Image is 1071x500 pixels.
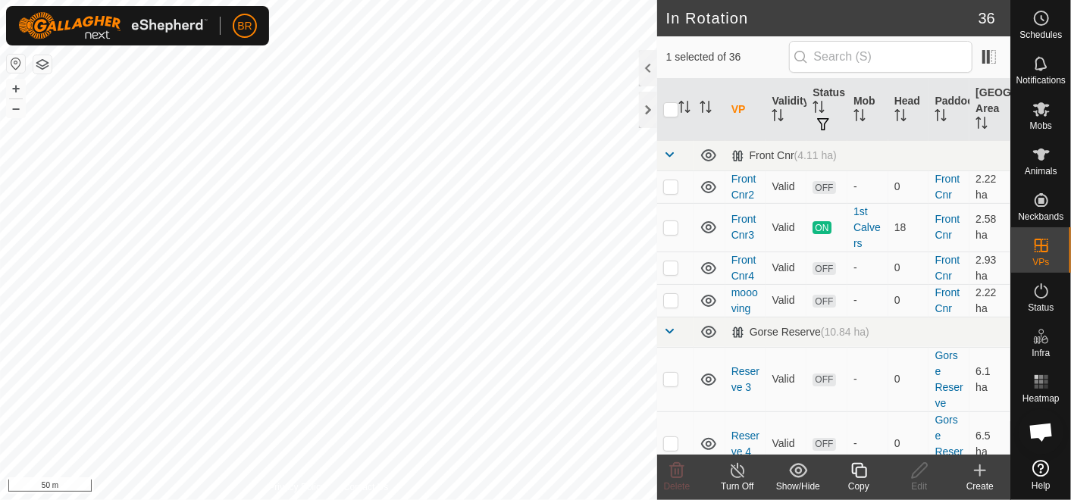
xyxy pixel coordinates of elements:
span: Heatmap [1022,394,1060,403]
button: Map Layers [33,55,52,73]
input: Search (S) [789,41,972,73]
div: Open chat [1019,409,1064,455]
div: Create [950,480,1010,493]
a: moooving [731,286,758,314]
a: Front Cnr [935,286,960,314]
td: 6.1 ha [969,347,1010,411]
p-sorticon: Activate to sort [813,103,825,115]
td: Valid [766,411,806,476]
span: OFF [813,295,835,308]
a: Gorse Reserve [935,349,963,409]
td: 2.93 ha [969,252,1010,284]
p-sorticon: Activate to sort [894,111,907,123]
div: - [853,292,882,308]
a: Front Cnr3 [731,213,756,241]
span: ON [813,221,831,234]
td: Valid [766,203,806,252]
td: 2.22 ha [969,170,1010,203]
div: - [853,179,882,195]
td: 0 [888,411,929,476]
span: VPs [1032,258,1049,267]
a: Reserve 3 [731,365,759,393]
div: 1st Calvers [853,204,882,252]
div: Edit [889,480,950,493]
span: 1 selected of 36 [666,49,789,65]
a: Contact Us [343,480,388,494]
a: Front Cnr [935,213,960,241]
span: Infra [1032,348,1050,358]
a: Front Cnr4 [731,254,756,282]
span: Help [1032,481,1051,490]
span: 36 [979,7,995,30]
div: Show/Hide [768,480,828,493]
span: OFF [813,438,835,451]
th: [GEOGRAPHIC_DATA] Area [969,79,1010,141]
button: + [7,80,25,98]
span: Schedules [1019,30,1062,39]
span: (4.11 ha) [794,149,837,161]
a: Privacy Policy [268,480,325,494]
span: Neckbands [1018,212,1063,221]
a: Front Cnr [935,254,960,282]
td: 0 [888,347,929,411]
th: VP [725,79,766,141]
td: 18 [888,203,929,252]
td: Valid [766,347,806,411]
div: Front Cnr [731,149,837,162]
div: Gorse Reserve [731,326,869,339]
td: 2.58 ha [969,203,1010,252]
td: Valid [766,284,806,317]
img: Gallagher Logo [18,12,208,39]
p-sorticon: Activate to sort [772,111,784,123]
span: BR [237,18,252,34]
td: Valid [766,252,806,284]
a: Front Cnr [935,173,960,201]
span: Animals [1025,167,1057,176]
button: – [7,99,25,117]
td: Valid [766,170,806,203]
th: Mob [847,79,888,141]
p-sorticon: Activate to sort [975,119,988,131]
span: Mobs [1030,121,1052,130]
span: Delete [664,481,691,492]
h2: In Rotation [666,9,979,27]
span: OFF [813,181,835,194]
td: 0 [888,170,929,203]
a: Help [1011,454,1071,496]
div: Copy [828,480,889,493]
span: Status [1028,303,1054,312]
td: 0 [888,284,929,317]
td: 2.22 ha [969,284,1010,317]
span: OFF [813,373,835,386]
a: Reserve 4 [731,430,759,458]
p-sorticon: Activate to sort [935,111,947,123]
div: - [853,260,882,276]
td: 0 [888,252,929,284]
th: Paddock [929,79,969,141]
div: - [853,371,882,387]
span: (10.84 ha) [821,326,869,338]
div: Turn Off [707,480,768,493]
span: OFF [813,262,835,275]
p-sorticon: Activate to sort [678,103,691,115]
a: Gorse Reserve [935,414,963,473]
button: Reset Map [7,55,25,73]
td: 6.5 ha [969,411,1010,476]
p-sorticon: Activate to sort [700,103,712,115]
th: Head [888,79,929,141]
th: Validity [766,79,806,141]
div: - [853,436,882,452]
th: Status [806,79,847,141]
p-sorticon: Activate to sort [853,111,866,123]
span: Notifications [1016,76,1066,85]
a: Front Cnr2 [731,173,756,201]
